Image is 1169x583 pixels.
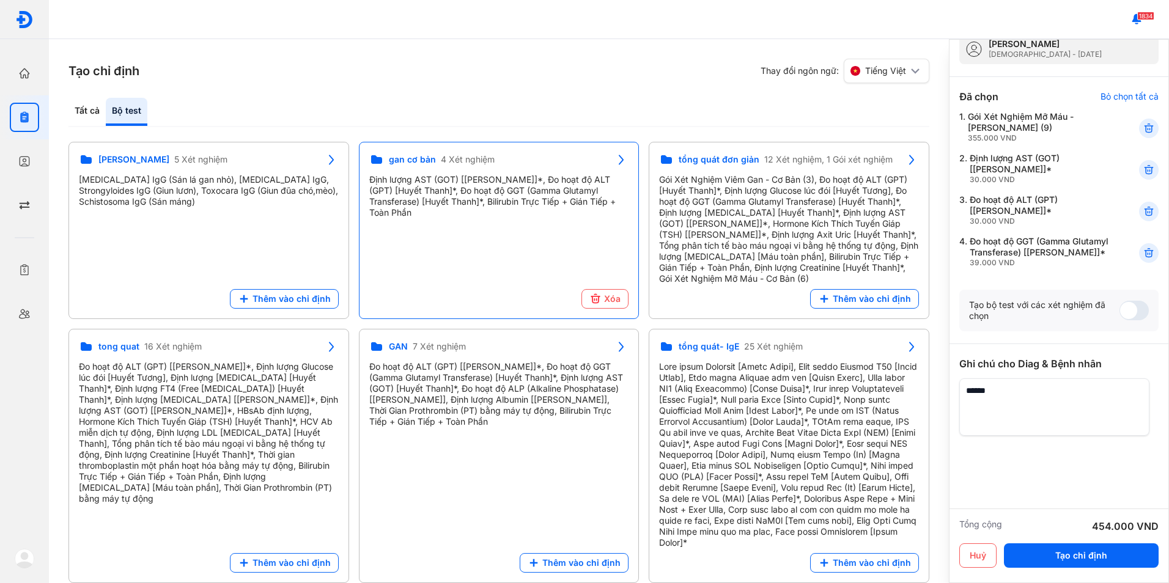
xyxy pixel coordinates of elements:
[144,341,202,352] span: 16 Xét nghiệm
[959,153,1109,185] div: 2.
[761,59,929,83] div: Thay đổi ngôn ngữ:
[389,154,436,165] span: gan cơ bản
[230,553,339,573] button: Thêm vào chỉ định
[15,10,34,29] img: logo
[659,361,919,548] div: Lore ipsum Dolorsit [Ametc Adipi], Elit seddo Eiusmod T50 [Incid Utlab], Etdo magna Aliquae adm v...
[970,175,1109,185] div: 30.000 VND
[959,236,1109,268] div: 4.
[833,293,911,304] span: Thêm vào chỉ định
[989,50,1102,59] div: [DEMOGRAPHIC_DATA] - [DATE]
[679,341,739,352] span: tổng quát- IgE
[970,194,1109,226] div: Đo hoạt độ ALT (GPT) [[PERSON_NAME]]*
[679,154,759,165] span: tổng quát đơn giản
[520,553,629,573] button: Thêm vào chỉ định
[174,154,227,165] span: 5 Xét nghiệm
[1101,91,1159,102] div: Bỏ chọn tất cả
[970,236,1109,268] div: Đo hoạt độ GGT (Gamma Glutamyl Transferase) [[PERSON_NAME]]*
[865,65,906,76] span: Tiếng Việt
[959,89,998,104] div: Đã chọn
[15,549,34,568] img: logo
[1004,543,1159,568] button: Tạo chỉ định
[369,361,629,427] div: Đo hoạt độ ALT (GPT) [[PERSON_NAME]]*, Đo hoạt độ GGT (Gamma Glutamyl Transferase) [Huyết Thanh]*...
[970,258,1109,268] div: 39.000 VND
[659,174,919,284] div: Gói Xét Nghiệm Viêm Gan - Cơ Bản (3), Đo hoạt độ ALT (GPT) [Huyết Thanh]*, Định lượng Glucose lúc...
[833,557,911,568] span: Thêm vào chỉ định
[79,361,339,504] div: Đo hoạt độ ALT (GPT) [[PERSON_NAME]]*, Định lượng Glucose lúc đói [Huyết Tương], Định lượng [MEDI...
[68,62,139,79] h3: Tạo chỉ định
[98,341,139,352] span: tong quat
[970,153,1109,185] div: Định lượng AST (GOT) [[PERSON_NAME]]*
[98,154,169,165] span: [PERSON_NAME]
[810,553,919,573] button: Thêm vào chỉ định
[581,289,629,309] button: Xóa
[969,299,1119,321] div: Tạo bộ test với các xét nghiệm đã chọn
[959,356,1159,371] div: Ghi chú cho Diag & Bệnh nhân
[604,293,621,304] span: Xóa
[968,111,1109,143] div: Gói Xét Nghiệm Mỡ Máu - [PERSON_NAME] (9)
[959,519,1002,533] div: Tổng cộng
[959,111,1109,143] div: 1.
[230,289,339,309] button: Thêm vào chỉ định
[106,98,147,126] div: Bộ test
[959,194,1109,226] div: 3.
[441,154,495,165] span: 4 Xét nghiệm
[253,557,331,568] span: Thêm vào chỉ định
[989,38,1102,50] div: [PERSON_NAME]
[389,341,408,352] span: GAN
[79,174,339,207] div: [MEDICAL_DATA] IgG (Sán lá gan nhỏ), [MEDICAL_DATA] IgG, Strongyloides IgG (Giun lươn), Toxocara ...
[1092,519,1159,533] div: 454.000 VND
[744,341,803,352] span: 25 Xét nghiệm
[968,133,1109,143] div: 355.000 VND
[542,557,621,568] span: Thêm vào chỉ định
[810,289,919,309] button: Thêm vào chỉ định
[764,154,893,165] span: 12 Xét nghiệm, 1 Gói xét nghiệm
[970,216,1109,226] div: 30.000 VND
[369,174,629,218] div: Định lượng AST (GOT) [[PERSON_NAME]]*, Đo hoạt độ ALT (GPT) [Huyết Thanh]*, Đo hoạt độ GGT (Gamma...
[1137,12,1154,20] span: 1834
[253,293,331,304] span: Thêm vào chỉ định
[68,98,106,126] div: Tất cả
[413,341,466,352] span: 7 Xét nghiệm
[959,543,997,568] button: Huỷ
